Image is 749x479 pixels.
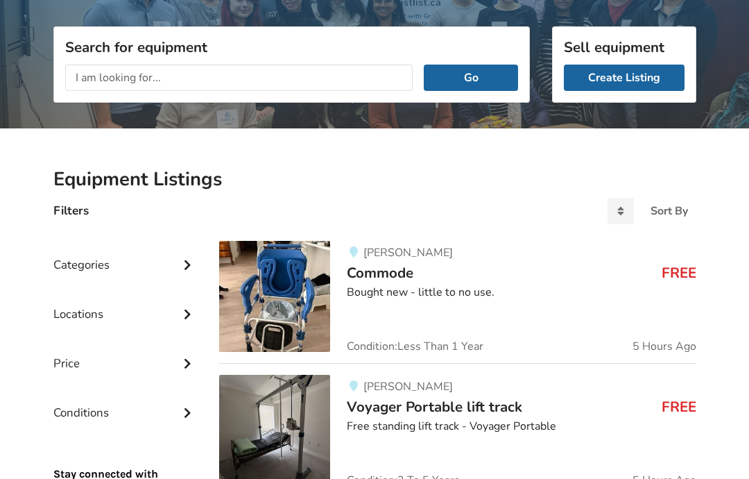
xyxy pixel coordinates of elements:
h3: Sell equipment [564,38,685,56]
div: Locations [53,279,198,328]
h3: FREE [662,398,696,416]
div: Free standing lift track - Voyager Portable [347,419,696,435]
a: Create Listing [564,65,685,91]
span: [PERSON_NAME] [363,379,453,394]
span: Commode [347,263,413,283]
span: Voyager Portable lift track [347,397,522,417]
div: Conditions [53,378,198,427]
div: Sort By [651,205,688,217]
h4: Filters [53,203,89,219]
div: Categories [53,230,198,279]
h3: Search for equipment [65,38,518,56]
h2: Equipment Listings [53,167,696,192]
div: Price [53,328,198,378]
img: bathroom safety-commode [219,241,330,352]
input: I am looking for... [65,65,413,91]
h3: FREE [662,264,696,282]
div: Bought new - little to no use. [347,285,696,301]
a: bathroom safety-commode[PERSON_NAME]CommodeFREEBought new - little to no use.Condition:Less Than ... [219,241,696,363]
span: Condition: Less Than 1 Year [347,341,483,352]
span: [PERSON_NAME] [363,245,453,260]
span: 5 Hours Ago [632,341,696,352]
button: Go [424,65,517,91]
